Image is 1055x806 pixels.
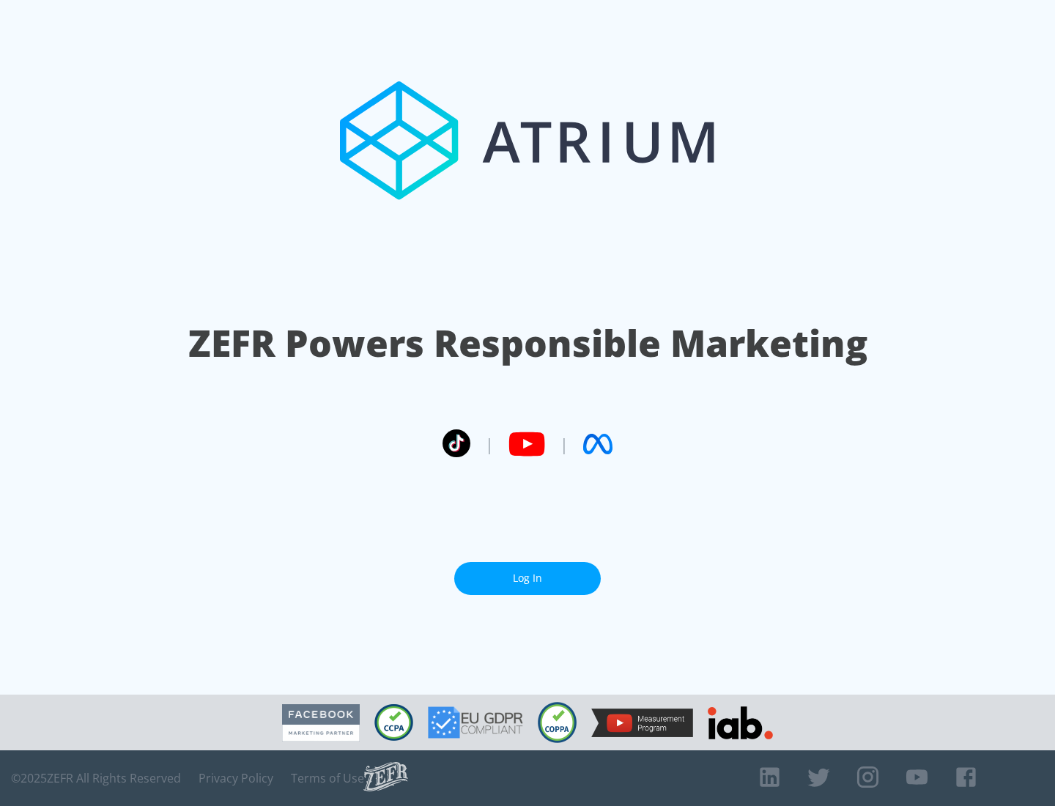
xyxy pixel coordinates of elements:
img: Facebook Marketing Partner [282,704,360,742]
img: GDPR Compliant [428,706,523,739]
span: | [560,433,569,455]
span: © 2025 ZEFR All Rights Reserved [11,771,181,785]
span: | [485,433,494,455]
a: Privacy Policy [199,771,273,785]
a: Log In [454,562,601,595]
h1: ZEFR Powers Responsible Marketing [188,318,867,369]
a: Terms of Use [291,771,364,785]
img: CCPA Compliant [374,704,413,741]
img: COPPA Compliant [538,702,577,743]
img: YouTube Measurement Program [591,709,693,737]
img: IAB [708,706,773,739]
